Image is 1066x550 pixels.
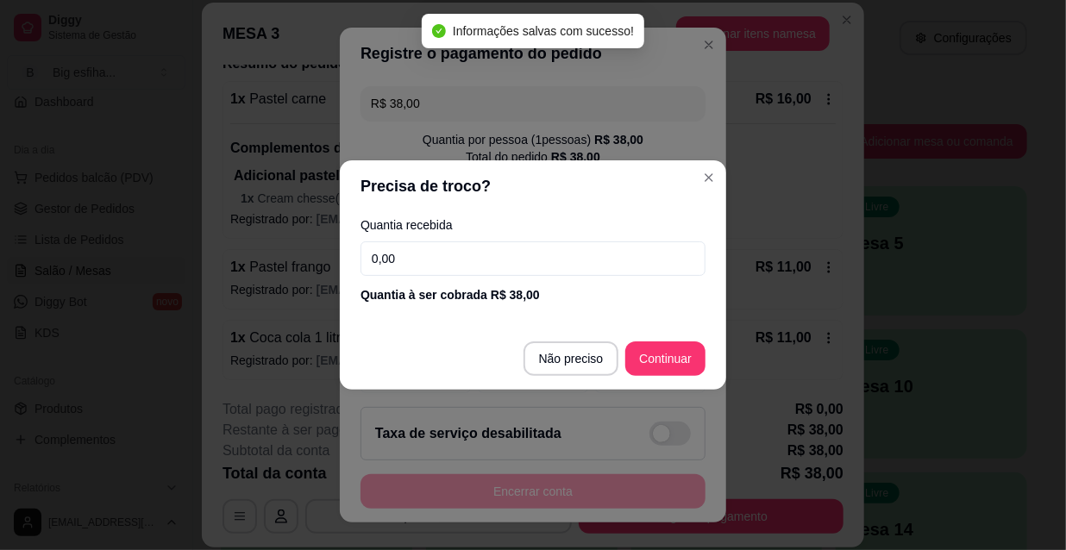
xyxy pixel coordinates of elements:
[625,341,705,376] button: Continuar
[361,286,705,303] div: Quantia à ser cobrada R$ 38,00
[340,160,726,212] header: Precisa de troco?
[453,24,634,38] span: Informações salvas com sucesso!
[432,24,446,38] span: check-circle
[695,164,723,191] button: Close
[361,219,705,231] label: Quantia recebida
[524,341,619,376] button: Não preciso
